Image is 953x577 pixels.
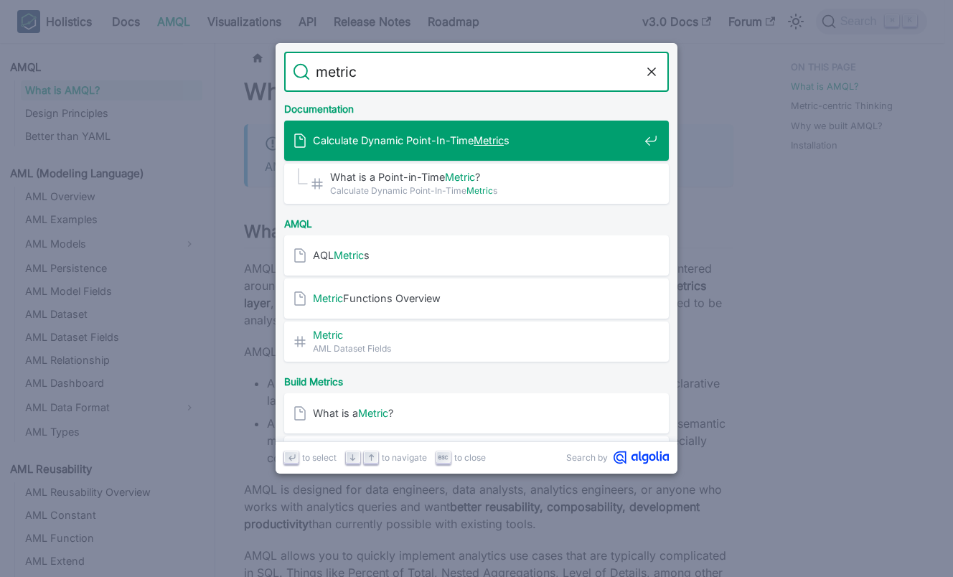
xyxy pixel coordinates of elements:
[454,451,486,464] span: to close
[358,407,388,419] mark: Metric
[334,249,364,261] mark: Metric
[466,185,493,196] mark: Metric
[313,248,639,262] span: AQL s
[566,451,669,464] a: Search byAlgolia
[302,451,337,464] span: to select
[281,365,672,393] div: Build Metrics
[281,92,672,121] div: Documentation
[313,292,343,304] mark: Metric
[284,164,669,204] a: What is a Point-in-TimeMetric?​Calculate Dynamic Point-In-TimeMetrics
[330,170,639,184] span: What is a Point-in-Time ?​
[313,342,639,355] span: AML Dataset Fields
[474,134,504,146] mark: Metric
[382,451,427,464] span: to navigate
[310,52,643,92] input: Search docs
[284,121,669,161] a: Calculate Dynamic Point-In-TimeMetrics
[614,451,669,464] svg: Algolia
[313,406,639,420] span: What is a ?
[566,451,608,464] span: Search by
[313,291,639,305] span: Functions Overview
[366,452,377,463] svg: Arrow up
[313,329,343,341] mark: Metric
[313,133,639,147] span: Calculate Dynamic Point-In-Time s
[284,235,669,276] a: AQLMetrics
[284,436,669,477] a: Createmetrics in datasets
[284,393,669,433] a: What is aMetric?
[313,328,639,342] span: ​
[643,63,660,80] button: Clear the query
[284,322,669,362] a: Metric​AML Dataset Fields
[445,171,475,183] mark: Metric
[330,184,639,197] span: Calculate Dynamic Point-In-Time s
[286,452,297,463] svg: Enter key
[281,207,672,235] div: AMQL
[284,278,669,319] a: MetricFunctions Overview
[347,452,358,463] svg: Arrow down
[438,452,449,463] svg: Escape key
